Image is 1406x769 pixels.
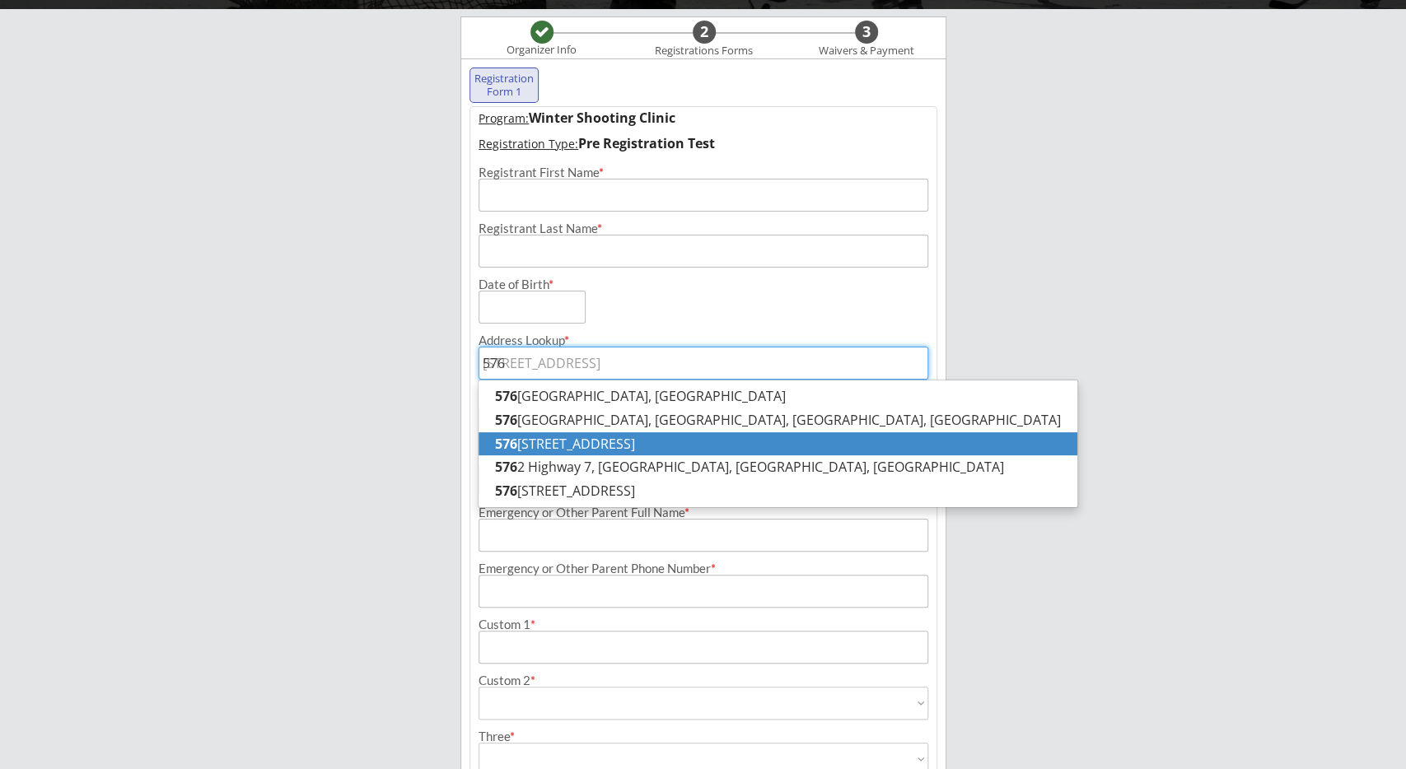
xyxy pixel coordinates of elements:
[479,730,929,743] div: Three
[474,72,535,98] div: Registration Form 1
[495,435,517,453] strong: 576
[479,384,1077,408] p: [GEOGRAPHIC_DATA], [GEOGRAPHIC_DATA]
[693,23,716,41] div: 2
[529,109,675,127] strong: Winter Shooting Clinic
[810,44,923,58] div: Waivers & Payment
[495,387,517,405] strong: 576
[479,278,563,291] div: Date of Birth
[479,432,1077,456] p: [STREET_ADDRESS]
[479,674,929,687] div: Custom 2
[479,479,1077,503] p: [STREET_ADDRESS]
[495,482,517,500] strong: 576
[479,347,929,380] input: Street, City, Province/State
[479,222,929,235] div: Registrant Last Name
[495,458,517,476] strong: 576
[479,506,929,519] div: Emergency or Other Parent Full Name
[479,455,1077,479] p: 2 Highway 7, [GEOGRAPHIC_DATA], [GEOGRAPHIC_DATA], [GEOGRAPHIC_DATA]
[495,411,517,429] strong: 576
[479,110,529,126] u: Program:
[479,334,929,347] div: Address Lookup
[479,408,1077,432] p: [GEOGRAPHIC_DATA], [GEOGRAPHIC_DATA], [GEOGRAPHIC_DATA], [GEOGRAPHIC_DATA]
[647,44,761,58] div: Registrations Forms
[479,166,929,179] div: Registrant First Name
[479,618,929,631] div: Custom 1
[497,44,587,57] div: Organizer Info
[479,136,578,151] u: Registration Type:
[855,23,878,41] div: 3
[578,134,715,152] strong: Pre Registration Test
[479,562,929,575] div: Emergency or Other Parent Phone Number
